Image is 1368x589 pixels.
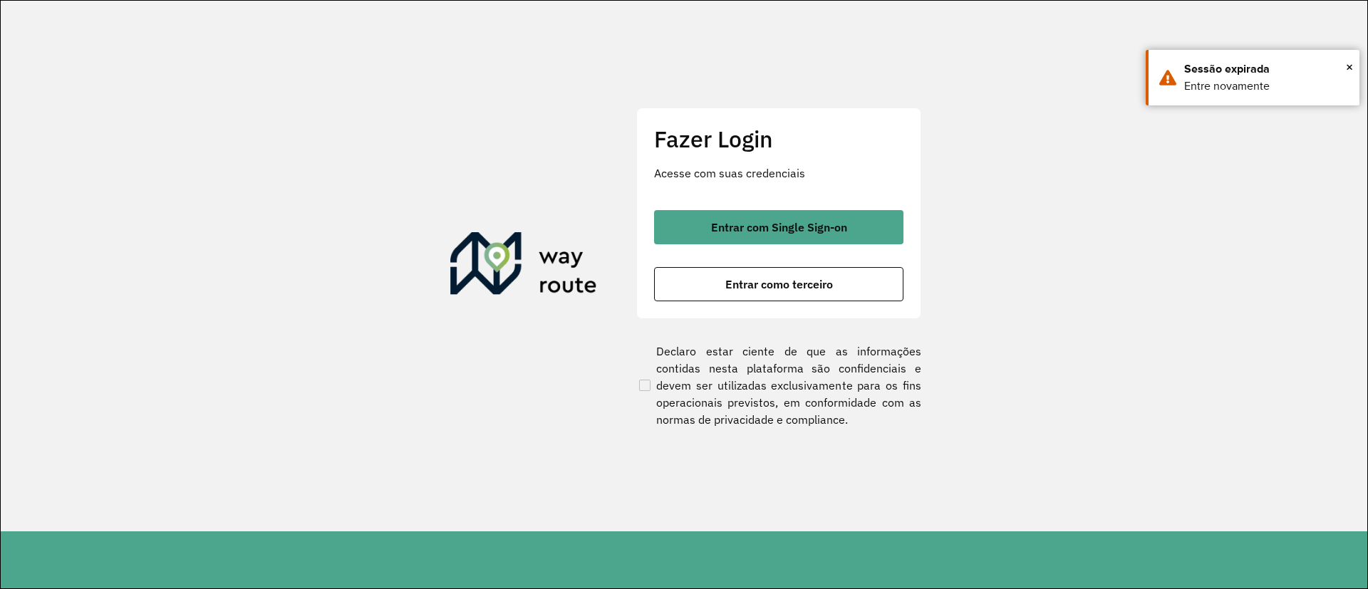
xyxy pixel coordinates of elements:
h2: Fazer Login [654,125,903,152]
label: Declaro estar ciente de que as informações contidas nesta plataforma são confidenciais e devem se... [636,343,921,428]
div: Entre novamente [1184,78,1349,95]
span: Entrar com Single Sign-on [711,221,847,233]
button: Close [1346,56,1353,78]
button: button [654,210,903,244]
span: × [1346,56,1353,78]
div: Sessão expirada [1184,61,1349,78]
p: Acesse com suas credenciais [654,165,903,182]
button: button [654,267,903,301]
img: Roteirizador AmbevTech [450,232,597,301]
span: Entrar como terceiro [725,278,833,290]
